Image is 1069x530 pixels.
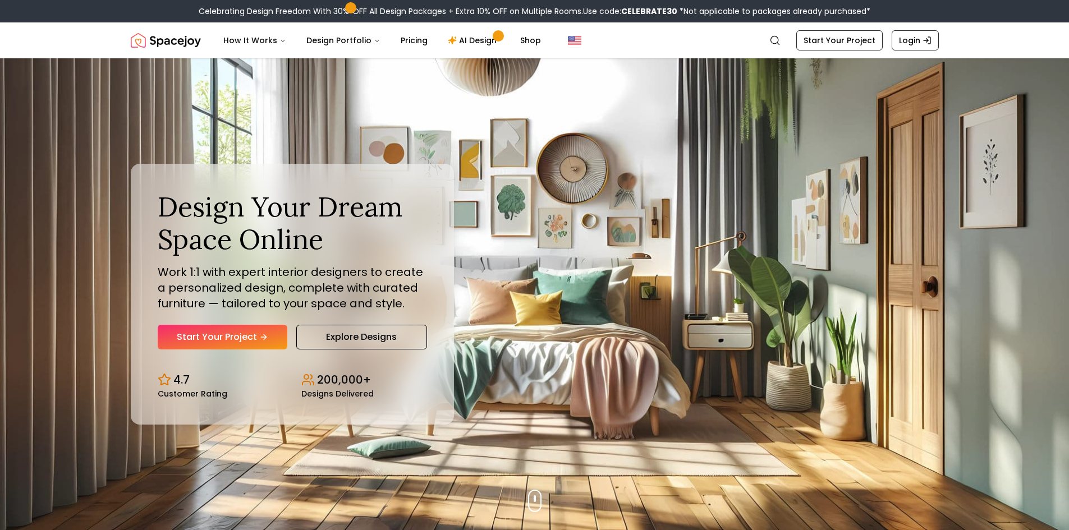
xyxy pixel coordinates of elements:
a: Spacejoy [131,29,201,52]
span: *Not applicable to packages already purchased* [677,6,870,17]
b: CELEBRATE30 [621,6,677,17]
small: Customer Rating [158,390,227,398]
a: Shop [511,29,550,52]
img: United States [568,34,581,47]
p: 200,000+ [317,372,371,388]
a: Login [892,30,939,50]
p: Work 1:1 with expert interior designers to create a personalized design, complete with curated fu... [158,264,427,311]
a: Start Your Project [158,325,287,349]
button: Design Portfolio [297,29,389,52]
a: Explore Designs [296,325,427,349]
a: AI Design [439,29,509,52]
div: Celebrating Design Freedom With 30% OFF All Design Packages + Extra 10% OFF on Multiple Rooms. [199,6,870,17]
h1: Design Your Dream Space Online [158,191,427,255]
button: How It Works [214,29,295,52]
nav: Main [214,29,550,52]
a: Pricing [392,29,437,52]
img: Spacejoy Logo [131,29,201,52]
span: Use code: [583,6,677,17]
a: Start Your Project [796,30,883,50]
p: 4.7 [173,372,190,388]
nav: Global [131,22,939,58]
small: Designs Delivered [301,390,374,398]
div: Design stats [158,363,427,398]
